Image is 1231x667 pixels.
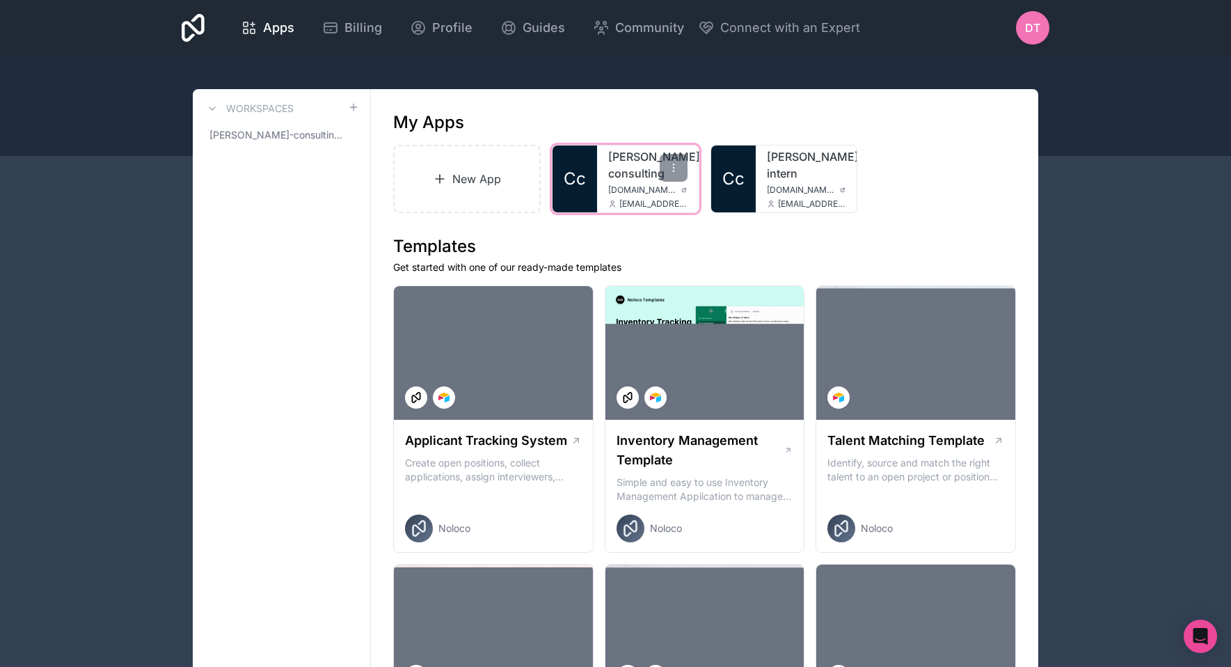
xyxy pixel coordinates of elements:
a: New App [393,145,541,213]
span: [PERSON_NAME]-consulting-workspace [209,128,348,142]
span: Connect with an Expert [720,18,860,38]
p: Simple and easy to use Inventory Management Application to manage your stock, orders and Manufact... [617,476,793,503]
div: Open Intercom Messenger [1184,620,1217,653]
span: Cc [564,168,586,190]
span: [EMAIL_ADDRESS][PERSON_NAME][DOMAIN_NAME] [778,198,846,210]
a: [PERSON_NAME]-consulting-workspace [204,123,359,148]
img: Airtable Logo [438,392,450,403]
p: Create open positions, collect applications, assign interviewers, centralise candidate feedback a... [405,456,582,484]
span: [DOMAIN_NAME][PERSON_NAME] [767,185,835,196]
a: [PERSON_NAME]-consulting [608,148,688,182]
a: Community [582,13,695,43]
span: Cc [722,168,745,190]
a: Billing [311,13,393,43]
a: Profile [399,13,484,43]
a: Guides [489,13,576,43]
span: [EMAIL_ADDRESS][PERSON_NAME][DOMAIN_NAME] [619,198,688,210]
h1: Talent Matching Template [827,431,985,450]
span: Noloco [438,521,470,535]
span: Apps [263,18,294,38]
span: Noloco [861,521,893,535]
span: Billing [344,18,382,38]
a: [PERSON_NAME]-intern [767,148,846,182]
span: Guides [523,18,565,38]
a: Workspaces [204,100,294,117]
p: Identify, source and match the right talent to an open project or position with our Talent Matchi... [827,456,1004,484]
a: Cc [711,146,756,212]
h1: My Apps [393,111,464,134]
span: [DOMAIN_NAME][PERSON_NAME] [608,185,676,196]
img: Airtable Logo [650,392,661,403]
span: Community [615,18,684,38]
span: Profile [432,18,472,38]
a: Cc [553,146,597,212]
a: [DOMAIN_NAME][PERSON_NAME] [767,185,846,196]
h3: Workspaces [226,102,294,116]
span: DT [1025,19,1040,36]
img: Airtable Logo [833,392,844,403]
h1: Templates [393,235,1016,258]
h1: Applicant Tracking System [405,431,567,450]
h1: Inventory Management Template [617,431,784,470]
span: Noloco [650,521,682,535]
p: Get started with one of our ready-made templates [393,260,1016,274]
a: [DOMAIN_NAME][PERSON_NAME] [608,185,688,196]
a: Apps [230,13,305,43]
button: Connect with an Expert [698,18,860,38]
